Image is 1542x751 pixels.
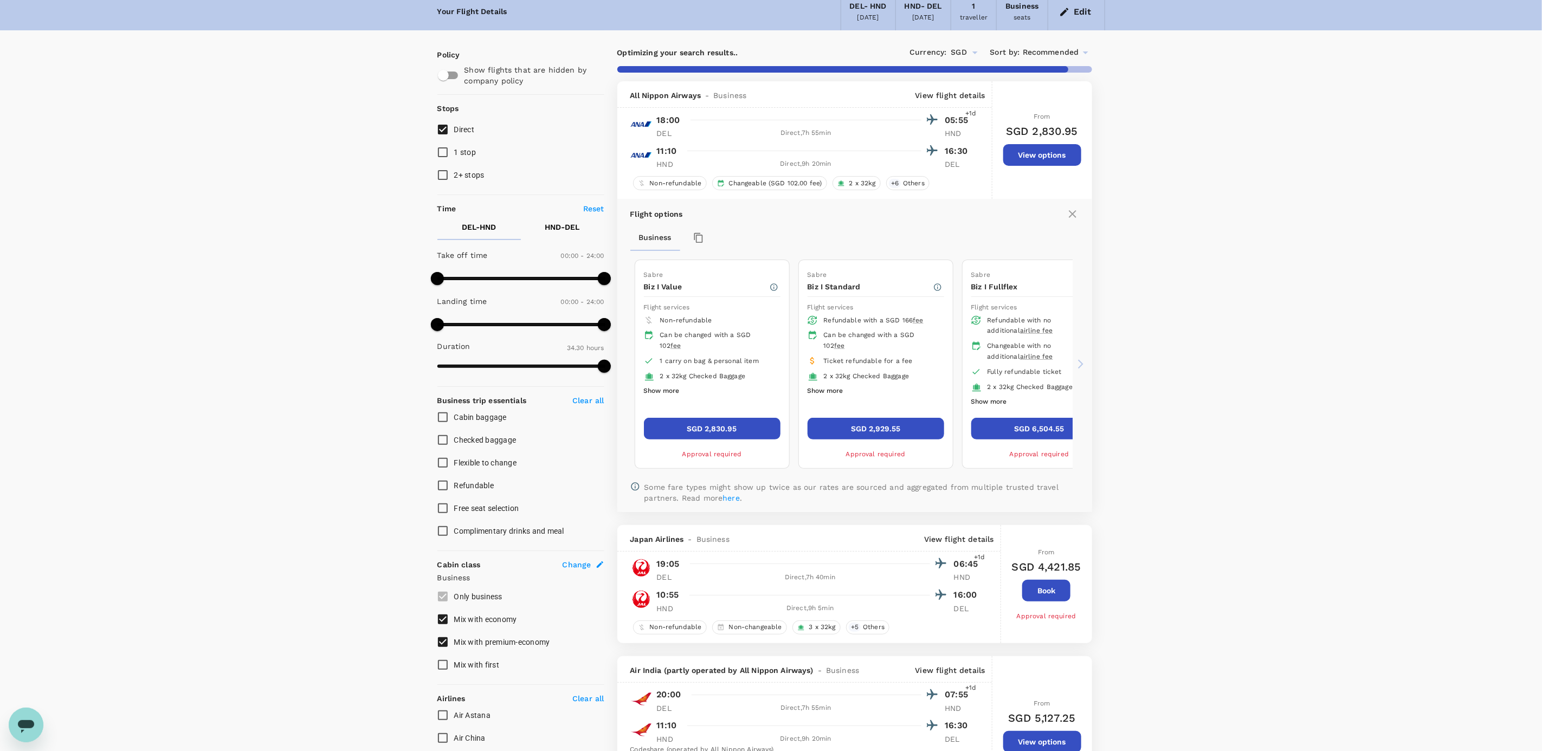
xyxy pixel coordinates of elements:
[808,281,933,292] p: Biz I Standard
[824,315,935,326] div: Refundable with a SGD 166
[805,623,840,632] span: 3 x 32kg
[633,176,707,190] div: Non-refundable
[850,1,887,12] div: DEL - HND
[657,558,680,571] p: 19:05
[630,113,652,135] img: NH
[974,552,985,563] span: +1d
[826,665,859,676] span: Business
[454,125,475,134] span: Direct
[1057,3,1096,21] button: Edit
[454,458,517,467] span: Flexible to change
[1006,122,1078,140] h6: SGD 2,830.95
[437,396,527,405] strong: Business trip essentials
[988,315,1099,337] div: Refundable with no additional
[454,661,500,669] span: Mix with first
[572,693,604,704] p: Clear all
[454,481,494,490] span: Refundable
[437,560,481,569] strong: Cabin class
[630,557,652,579] img: JL
[684,534,696,545] span: -
[972,1,976,12] div: 1
[646,623,706,632] span: Non-refundable
[561,252,604,260] span: 00:00 - 24:00
[960,12,988,23] div: traveller
[712,620,787,635] div: Non-changeable
[646,179,706,188] span: Non-refundable
[691,703,921,714] div: Direct , 7h 55min
[913,316,923,324] span: fee
[572,395,604,406] p: Clear all
[644,482,1079,503] p: Some fare types might show up twice as our rates are sourced and aggregated from multiple trusted...
[915,90,985,101] p: View flight details
[849,623,861,632] span: + 5
[437,203,456,214] p: Time
[644,281,769,292] p: Biz I Value
[437,250,488,261] p: Take off time
[971,271,991,279] span: Sabre
[965,683,976,694] span: +1d
[945,159,972,170] p: DEL
[808,384,843,398] button: Show more
[545,222,580,232] p: HND - DEL
[824,330,935,352] div: Can be changed with a SGD 102
[657,603,684,614] p: HND
[464,64,597,86] p: Show flights that are hidden by company policy
[691,128,921,139] div: Direct , 7h 55min
[971,303,1017,311] span: Flight services
[630,534,684,545] span: Japan Airlines
[437,341,470,352] p: Duration
[725,179,827,188] span: Changeable (SGD 102.00 fee)
[682,450,742,458] span: Approval required
[945,145,972,158] p: 16:30
[696,534,730,545] span: Business
[915,665,985,676] p: View flight details
[701,90,713,101] span: -
[630,225,680,251] button: Business
[990,47,1020,59] span: Sort by :
[437,6,507,18] div: Your Flight Details
[814,665,826,676] span: -
[808,303,854,311] span: Flight services
[808,418,944,439] button: SGD 2,929.55
[954,603,981,614] p: DEL
[657,572,684,582] p: DEL
[660,330,772,352] div: Can be changed with a SGD 102
[691,603,930,614] div: Direct , 9h 5min
[945,703,972,714] p: HND
[462,222,496,232] p: DEL - HND
[691,159,921,170] div: Direct , 9h 20min
[905,1,942,12] div: HND - DEL
[834,342,844,349] span: fee
[846,450,906,458] span: Approval required
[924,534,994,545] p: View flight details
[691,572,930,583] div: Direct , 7h 40min
[437,694,466,703] strong: Airlines
[644,271,663,279] span: Sabre
[1012,558,1081,575] h6: SGD 4,421.85
[1020,327,1053,334] span: airline fee
[630,144,652,166] img: NH
[660,316,712,324] span: Non-refundable
[1023,47,1079,59] span: Recommended
[630,209,683,219] p: Flight options
[808,271,827,279] span: Sabre
[846,620,889,635] div: +5Others
[859,623,889,632] span: Others
[988,341,1099,362] div: Changeable with no additional
[630,688,652,710] img: AI
[945,719,972,732] p: 16:30
[454,638,550,646] span: Mix with premium-economy
[9,708,43,742] iframe: Button to launch messaging window
[909,47,946,59] span: Currency :
[563,559,591,570] span: Change
[657,588,679,601] p: 10:55
[889,179,901,188] span: + 6
[1034,113,1050,120] span: From
[454,527,564,535] span: Complimentary drinks and meal
[657,734,684,744] p: HND
[437,104,459,113] strong: Stops
[1005,1,1038,12] div: Business
[945,734,972,744] p: DEL
[437,49,447,60] p: Policy
[945,128,972,139] p: HND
